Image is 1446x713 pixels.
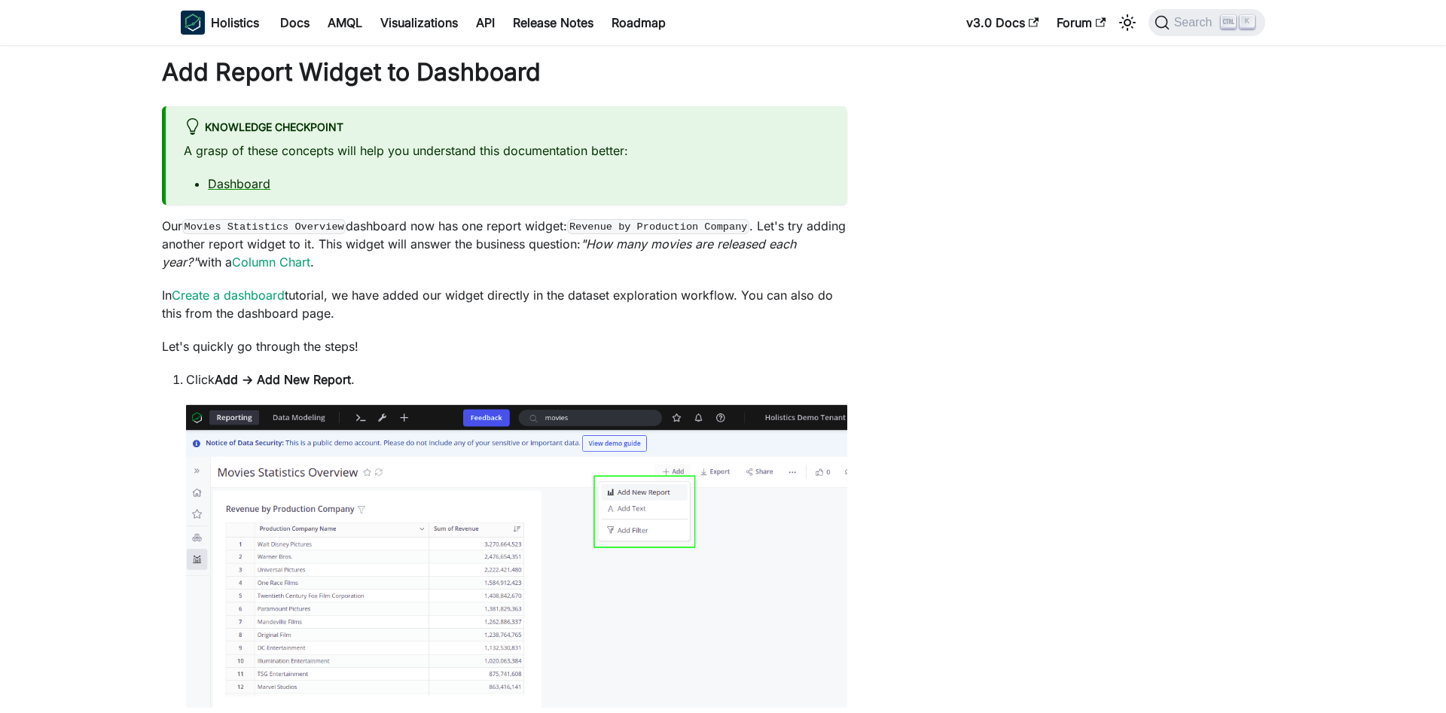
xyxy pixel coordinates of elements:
[319,11,371,35] a: AMQL
[208,176,270,191] a: Dashboard
[162,286,847,322] p: In tutorial, we have added our widget directly in the dataset exploration workflow. You can also ...
[1170,16,1222,29] span: Search
[1149,9,1265,36] button: Search (Ctrl+K)
[215,372,351,387] strong: Add → Add New Report
[504,11,602,35] a: Release Notes
[1048,11,1115,35] a: Forum
[162,57,847,87] h1: Add Report Widget to Dashboard
[232,254,310,270] a: Column Chart
[211,14,259,32] b: Holistics
[602,11,675,35] a: Roadmap
[184,118,829,138] div: Knowledge Checkpoint
[162,217,847,271] p: Our dashboard now has one report widget: . Let's try adding another report widget to it. This wid...
[162,337,847,355] p: Let's quickly go through the steps!
[182,219,346,234] code: Movies Statistics Overview
[567,219,749,234] code: Revenue by Production Company
[162,236,796,270] em: "How many movies are released each year?"
[957,11,1048,35] a: v3.0 Docs
[1115,11,1139,35] button: Switch between dark and light mode (currently light mode)
[181,11,259,35] a: HolisticsHolistics
[172,288,285,303] a: Create a dashboard
[186,370,847,388] p: Click .
[271,11,319,35] a: Docs
[181,11,205,35] img: Holistics
[371,11,467,35] a: Visualizations
[467,11,504,35] a: API
[184,142,829,160] p: A grasp of these concepts will help you understand this documentation better:
[1240,15,1255,29] kbd: K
